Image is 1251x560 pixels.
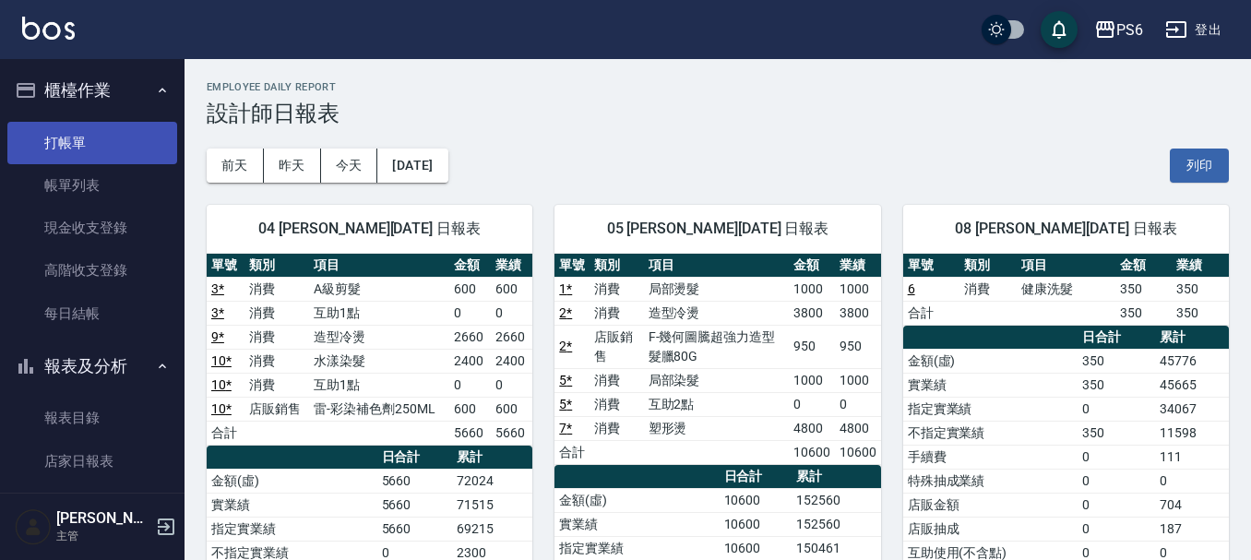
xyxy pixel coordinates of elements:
[1078,421,1155,445] td: 350
[554,254,880,465] table: a dense table
[449,325,491,349] td: 2660
[244,254,310,278] th: 類別
[1078,517,1155,541] td: 0
[207,421,244,445] td: 合計
[7,66,177,114] button: 櫃檯作業
[1041,11,1078,48] button: save
[720,465,792,489] th: 日合計
[7,292,177,335] a: 每日結帳
[590,416,643,440] td: 消費
[244,301,310,325] td: 消費
[590,254,643,278] th: 類別
[15,508,52,545] img: Person
[449,421,491,445] td: 5660
[377,149,447,183] button: [DATE]
[903,301,960,325] td: 合計
[835,392,881,416] td: 0
[491,254,532,278] th: 業績
[590,325,643,368] td: 店販銷售
[789,368,835,392] td: 1000
[925,220,1207,238] span: 08 [PERSON_NAME][DATE] 日報表
[449,277,491,301] td: 600
[644,392,790,416] td: 互助2點
[1155,469,1229,493] td: 0
[789,325,835,368] td: 950
[792,512,881,536] td: 152560
[720,536,792,560] td: 10600
[491,421,532,445] td: 5660
[1172,254,1229,278] th: 業績
[554,536,719,560] td: 指定實業績
[452,446,532,470] th: 累計
[590,392,643,416] td: 消費
[789,277,835,301] td: 1000
[835,277,881,301] td: 1000
[449,301,491,325] td: 0
[1155,397,1229,421] td: 34067
[835,368,881,392] td: 1000
[590,368,643,392] td: 消費
[903,397,1078,421] td: 指定實業績
[309,277,449,301] td: A級剪髮
[577,220,858,238] span: 05 [PERSON_NAME][DATE] 日報表
[644,254,790,278] th: 項目
[377,469,452,493] td: 5660
[1155,517,1229,541] td: 187
[449,349,491,373] td: 2400
[264,149,321,183] button: 昨天
[377,446,452,470] th: 日合計
[207,493,377,517] td: 實業績
[1155,326,1229,350] th: 累計
[491,301,532,325] td: 0
[835,301,881,325] td: 3800
[1078,469,1155,493] td: 0
[590,277,643,301] td: 消費
[229,220,510,238] span: 04 [PERSON_NAME][DATE] 日報表
[835,440,881,464] td: 10600
[789,254,835,278] th: 金額
[1078,326,1155,350] th: 日合計
[491,373,532,397] td: 0
[644,301,790,325] td: 造型冷燙
[903,373,1078,397] td: 實業績
[1170,149,1229,183] button: 列印
[449,373,491,397] td: 0
[207,517,377,541] td: 指定實業績
[644,368,790,392] td: 局部染髮
[56,509,150,528] h5: [PERSON_NAME]
[835,416,881,440] td: 4800
[491,277,532,301] td: 600
[835,254,881,278] th: 業績
[452,517,532,541] td: 69215
[452,469,532,493] td: 72024
[7,440,177,483] a: 店家日報表
[1078,445,1155,469] td: 0
[207,254,532,446] table: a dense table
[207,81,1229,93] h2: Employee Daily Report
[903,349,1078,373] td: 金額(虛)
[835,325,881,368] td: 950
[309,349,449,373] td: 水漾染髮
[554,512,719,536] td: 實業績
[309,301,449,325] td: 互助1點
[1155,445,1229,469] td: 111
[244,349,310,373] td: 消費
[792,488,881,512] td: 152560
[1155,349,1229,373] td: 45776
[7,122,177,164] a: 打帳單
[1078,349,1155,373] td: 350
[7,483,177,525] a: 互助日報表
[7,397,177,439] a: 報表目錄
[309,373,449,397] td: 互助1點
[7,164,177,207] a: 帳單列表
[207,254,244,278] th: 單號
[1155,373,1229,397] td: 45665
[452,493,532,517] td: 71515
[7,342,177,390] button: 報表及分析
[1115,277,1173,301] td: 350
[7,207,177,249] a: 現金收支登錄
[309,397,449,421] td: 雷-彩染補色劑250ML
[1172,301,1229,325] td: 350
[7,249,177,292] a: 高階收支登錄
[377,517,452,541] td: 5660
